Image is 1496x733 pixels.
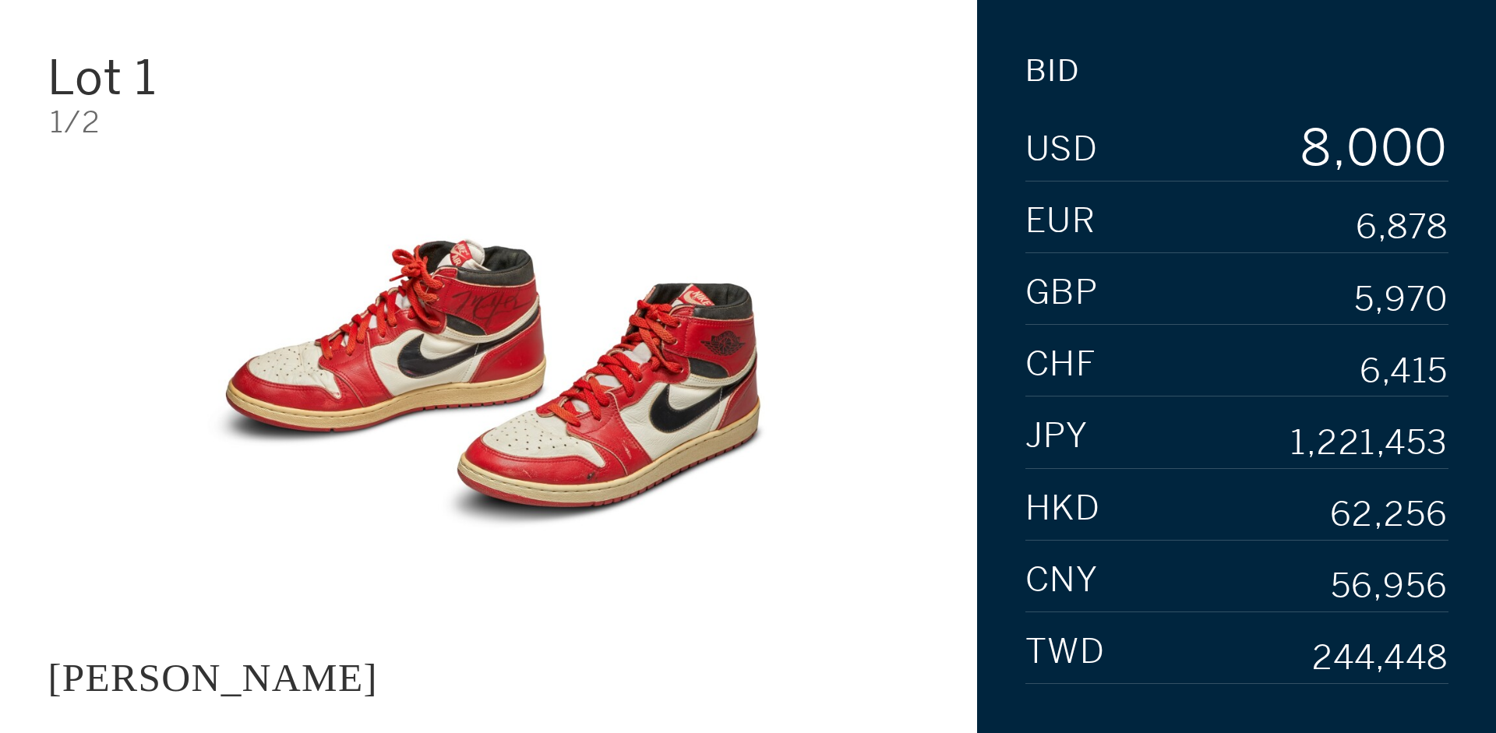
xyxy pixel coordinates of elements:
[1025,492,1101,526] span: HKD
[1298,173,1332,223] div: 9
[1298,123,1332,173] div: 8
[1354,283,1448,317] div: 5,970
[1025,56,1080,86] div: Bid
[1025,204,1096,238] span: EUR
[50,107,930,137] div: 1/2
[1360,354,1448,389] div: 6,415
[1025,347,1097,382] span: CHF
[1346,123,1381,173] div: 0
[1414,123,1448,173] div: 0
[1330,498,1448,532] div: 62,256
[1331,570,1448,604] div: 56,956
[1312,642,1448,676] div: 244,448
[156,161,821,605] img: JACQUES MAJORELLE
[1290,426,1448,460] div: 1,221,453
[1356,211,1448,245] div: 6,878
[1381,123,1415,173] div: 0
[48,655,377,700] div: [PERSON_NAME]
[1025,276,1099,310] span: GBP
[48,54,341,101] div: Lot 1
[1025,132,1099,167] span: USD
[1025,635,1106,669] span: TWD
[1025,419,1088,453] span: JPY
[1025,563,1099,597] span: CNY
